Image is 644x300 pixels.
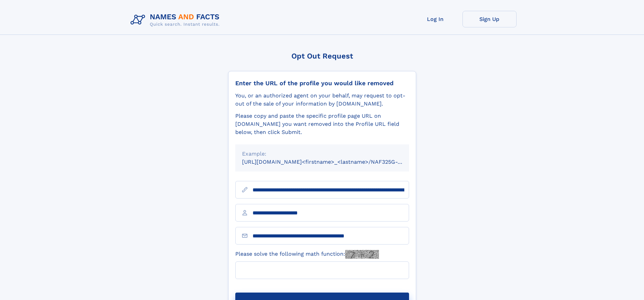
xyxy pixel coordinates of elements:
a: Log In [408,11,462,27]
img: Logo Names and Facts [128,11,225,29]
div: Enter the URL of the profile you would like removed [235,79,409,87]
label: Please solve the following math function: [235,250,379,259]
div: Example: [242,150,402,158]
small: [URL][DOMAIN_NAME]<firstname>_<lastname>/NAF325G-xxxxxxxx [242,159,422,165]
div: Please copy and paste the specific profile page URL on [DOMAIN_NAME] you want removed into the Pr... [235,112,409,136]
a: Sign Up [462,11,517,27]
div: You, or an authorized agent on your behalf, may request to opt-out of the sale of your informatio... [235,92,409,108]
div: Opt Out Request [228,52,416,60]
